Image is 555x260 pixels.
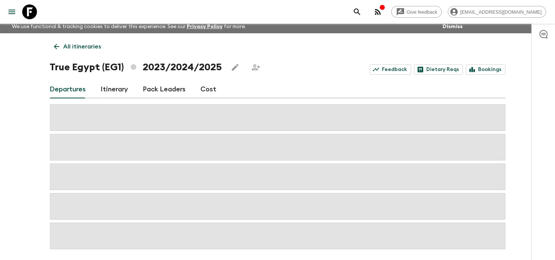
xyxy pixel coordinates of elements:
h1: True Egypt (EG1) 2023/2024/2025 [50,60,222,75]
div: [EMAIL_ADDRESS][DOMAIN_NAME] [448,6,546,18]
p: We use functional & tracking cookies to deliver this experience. See our for more. [9,20,249,33]
span: Give feedback [403,9,441,15]
p: All itineraries [64,42,101,51]
button: search adventures [350,4,365,19]
a: Dietary Reqs [414,64,463,75]
a: All itineraries [50,39,105,54]
span: Share this itinerary [248,60,263,75]
a: Bookings [466,64,505,75]
a: Itinerary [101,81,128,98]
button: Edit this itinerary [228,60,243,75]
a: Give feedback [391,6,442,18]
a: Privacy Policy [187,24,223,29]
a: Cost [201,81,217,98]
button: menu [4,4,19,19]
button: Dismiss [441,21,464,32]
a: Pack Leaders [143,81,186,98]
span: [EMAIL_ADDRESS][DOMAIN_NAME] [456,9,546,15]
a: Feedback [370,64,411,75]
a: Departures [50,81,86,98]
